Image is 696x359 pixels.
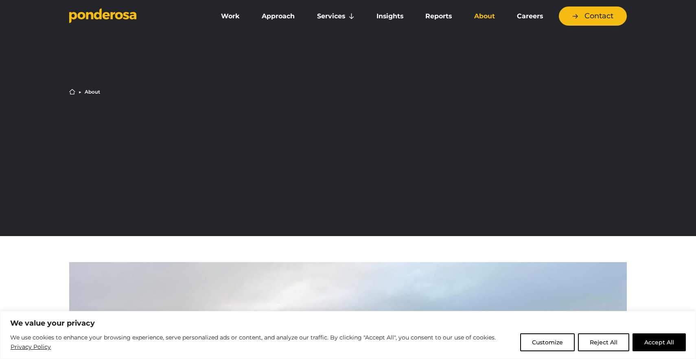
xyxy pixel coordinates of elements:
a: About [464,8,504,25]
p: We use cookies to enhance your browsing experience, serve personalized ads or content, and analyz... [10,333,514,352]
a: Work [212,8,249,25]
button: Reject All [578,333,629,351]
li: About [85,90,100,94]
a: Privacy Policy [10,342,51,352]
a: Go to homepage [69,8,199,24]
a: Home [69,89,75,95]
a: Careers [508,8,552,25]
a: Approach [252,8,304,25]
a: Reports [416,8,461,25]
p: We value your privacy [10,318,686,328]
a: Insights [367,8,413,25]
li: ▶︎ [79,90,81,94]
button: Accept All [633,333,686,351]
a: Services [308,8,364,25]
a: Contact [559,7,627,26]
button: Customize [520,333,575,351]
